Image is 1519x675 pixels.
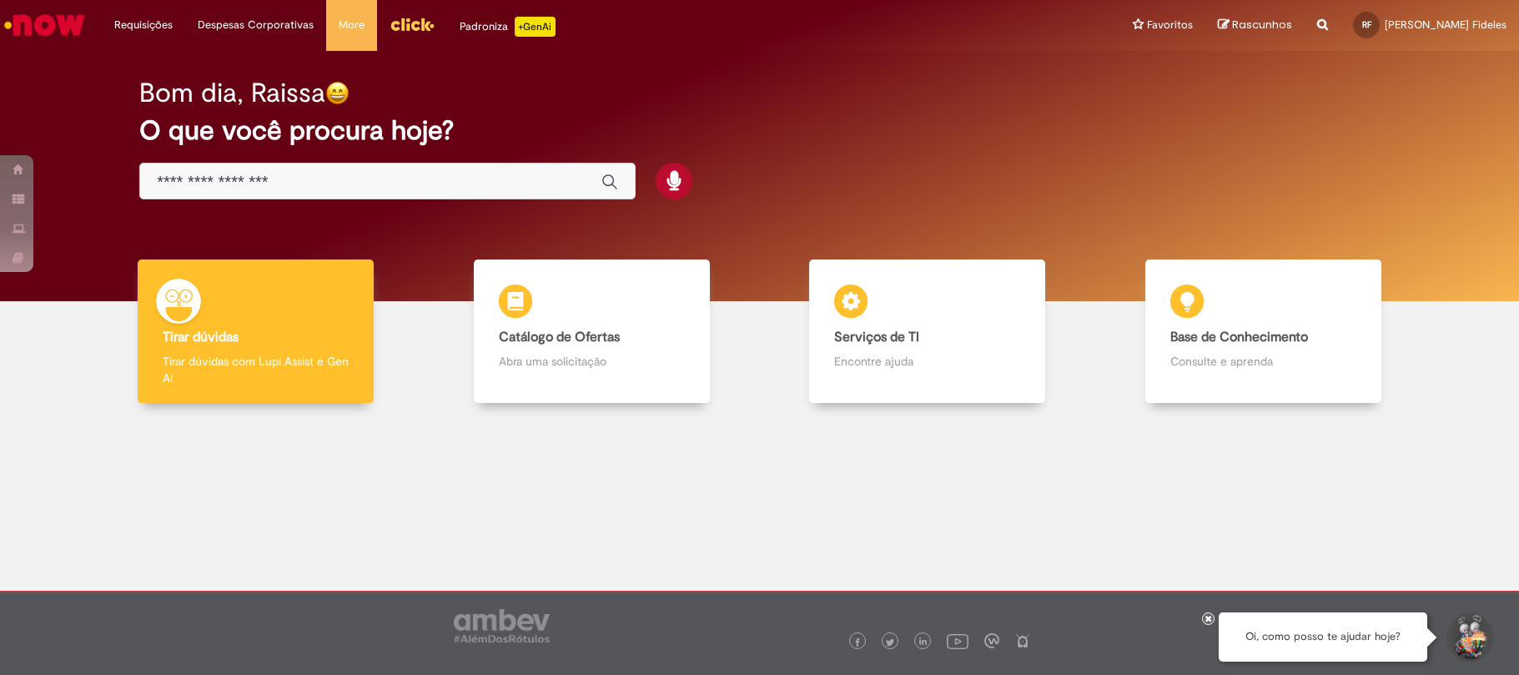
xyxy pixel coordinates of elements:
[1232,17,1292,33] span: Rascunhos
[1170,353,1356,370] p: Consulte e aprenda
[1218,18,1292,33] a: Rascunhos
[499,329,620,345] b: Catálogo de Ofertas
[947,630,968,652] img: logo_footer_youtube.png
[1095,259,1431,404] a: Base de Conhecimento Consulte e aprenda
[1362,19,1371,30] span: RF
[325,81,350,105] img: happy-face.png
[984,633,999,648] img: logo_footer_workplace.png
[919,637,928,647] img: logo_footer_linkedin.png
[424,259,760,404] a: Catálogo de Ofertas Abra uma solicitação
[1444,612,1494,662] button: Iniciar Conversa de Suporte
[1015,633,1030,648] img: logo_footer_naosei.png
[454,609,550,642] img: logo_footer_ambev_rotulo_gray.png
[1385,18,1506,32] span: [PERSON_NAME] Fideles
[834,329,919,345] b: Serviços de TI
[198,17,314,33] span: Despesas Corporativas
[834,353,1020,370] p: Encontre ajuda
[1219,612,1427,662] div: Oi, como posso te ajudar hoje?
[139,78,325,108] h2: Bom dia, Raissa
[1147,17,1193,33] span: Favoritos
[88,259,424,404] a: Tirar dúvidas Tirar dúvidas com Lupi Assist e Gen Ai
[114,17,173,33] span: Requisições
[390,12,435,37] img: click_logo_yellow_360x200.png
[339,17,365,33] span: More
[163,353,349,386] p: Tirar dúvidas com Lupi Assist e Gen Ai
[515,17,556,37] p: +GenAi
[2,8,88,42] img: ServiceNow
[1170,329,1308,345] b: Base de Conhecimento
[163,329,239,345] b: Tirar dúvidas
[139,116,1380,145] h2: O que você procura hoje?
[760,259,1096,404] a: Serviços de TI Encontre ajuda
[460,17,556,37] div: Padroniza
[499,353,685,370] p: Abra uma solicitação
[886,638,894,647] img: logo_footer_twitter.png
[853,638,862,647] img: logo_footer_facebook.png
